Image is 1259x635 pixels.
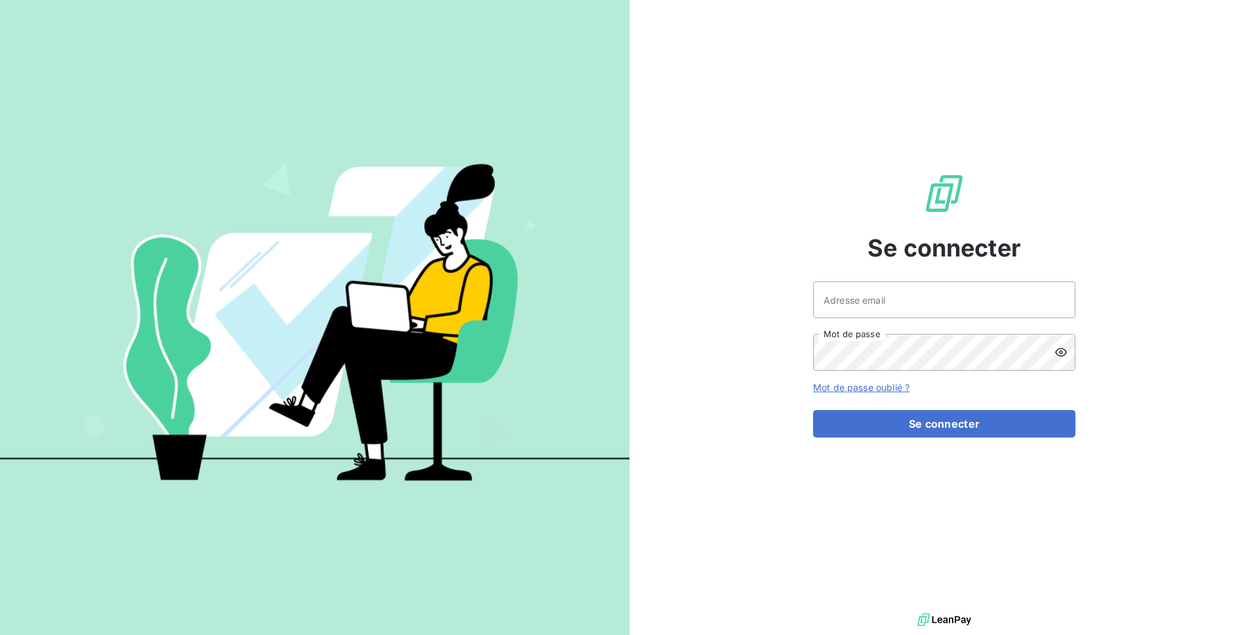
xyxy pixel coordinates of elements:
input: placeholder [813,281,1075,318]
button: Se connecter [813,410,1075,438]
img: Logo LeanPay [923,173,965,215]
img: logo [917,610,971,630]
a: Mot de passe oublié ? [813,382,909,393]
span: Se connecter [868,230,1021,266]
